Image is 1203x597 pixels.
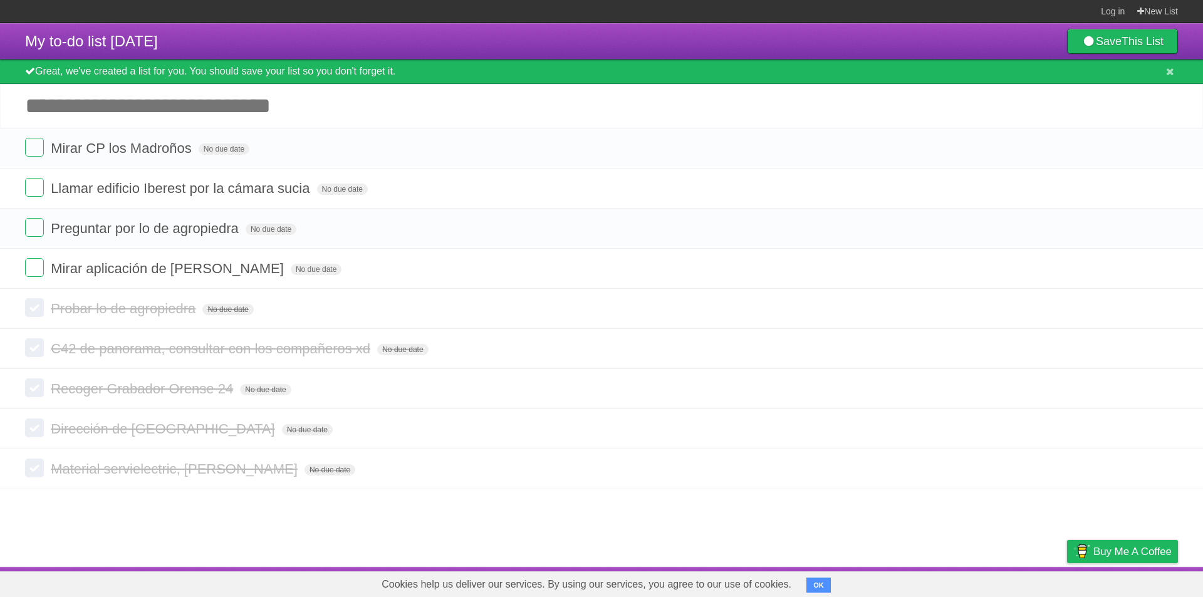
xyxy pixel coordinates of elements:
label: Done [25,459,44,477]
span: No due date [377,344,428,355]
span: No due date [282,424,333,435]
span: Mirar CP los Madroños [51,140,195,156]
span: No due date [291,264,341,275]
label: Done [25,338,44,357]
label: Done [25,138,44,157]
span: Material servielectric, [PERSON_NAME] [51,461,301,477]
b: This List [1122,35,1164,48]
a: About [900,570,927,594]
label: Done [25,298,44,317]
label: Done [25,418,44,437]
label: Done [25,178,44,197]
span: Dirección de [GEOGRAPHIC_DATA] [51,421,278,437]
span: Llamar edificio Iberest por la cámara sucia [51,180,313,196]
span: Recoger Grabador Orense 24 [51,381,236,397]
a: Suggest a feature [1099,570,1178,594]
span: No due date [240,384,291,395]
a: Privacy [1051,570,1083,594]
span: Cookies help us deliver our services. By using our services, you agree to our use of cookies. [369,572,804,597]
span: Buy me a coffee [1093,541,1172,563]
span: No due date [202,304,253,315]
a: Terms [1008,570,1036,594]
span: Preguntar por lo de agropiedra [51,221,242,236]
span: Mirar aplicación de [PERSON_NAME] [51,261,287,276]
label: Done [25,258,44,277]
label: Done [25,378,44,397]
img: Buy me a coffee [1073,541,1090,562]
button: OK [806,578,831,593]
span: No due date [246,224,296,235]
a: SaveThis List [1067,29,1178,54]
label: Done [25,218,44,237]
span: No due date [305,464,355,475]
a: Buy me a coffee [1067,540,1178,563]
span: No due date [199,143,249,155]
span: No due date [317,184,368,195]
span: My to-do list [DATE] [25,33,158,49]
a: Developers [942,570,992,594]
span: C42 de panorama, consultar con los compañeros xd [51,341,373,356]
span: Probar lo de agropiedra [51,301,199,316]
